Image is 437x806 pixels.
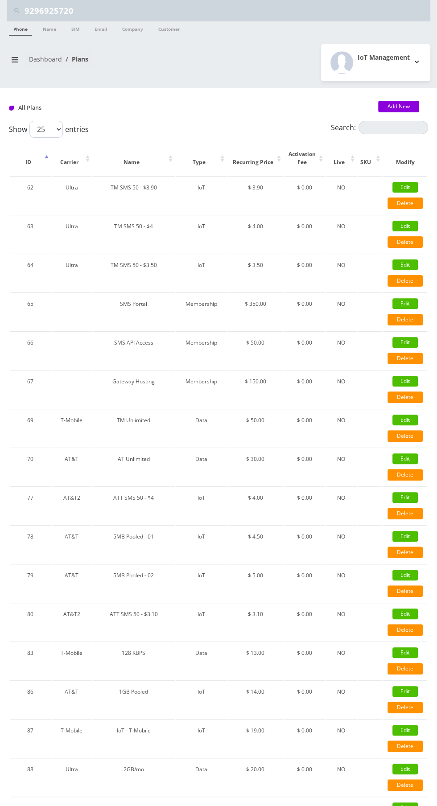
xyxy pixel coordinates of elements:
[93,642,175,679] td: 128 KBPS
[284,370,325,408] td: $ 0.00
[10,215,51,253] td: 63
[358,54,410,62] h2: IoT Management
[326,642,357,679] td: NO
[392,259,418,270] a: Edit
[388,391,423,403] a: Delete
[93,525,175,563] td: 5MB Pooled - 01
[392,686,418,697] a: Edit
[25,2,428,19] input: Search Teltik
[227,370,283,408] td: $ 150.00
[388,430,423,442] a: Delete
[227,254,283,292] td: $ 3.50
[52,448,92,485] td: AT&T
[52,141,92,175] th: Carrier: activate to sort column ascending
[392,609,418,619] a: Edit
[227,486,283,524] td: $ 4.00
[388,663,423,674] a: Delete
[29,55,62,63] a: Dashboard
[284,254,325,292] td: $ 0.00
[90,21,111,35] a: Email
[326,254,357,292] td: NO
[176,680,227,718] td: IoT
[392,221,418,231] a: Edit
[9,121,89,138] label: Show entries
[227,680,283,718] td: $ 14.00
[383,141,427,175] th: Modify
[176,486,227,524] td: IoT
[52,486,92,524] td: AT&T2
[10,176,51,214] td: 62
[392,337,418,348] a: Edit
[388,197,423,209] a: Delete
[52,758,92,796] td: Ultra
[227,719,283,757] td: $ 19.00
[227,331,283,369] td: $ 50.00
[176,564,227,602] td: IoT
[10,486,51,524] td: 77
[52,680,92,718] td: AT&T
[10,448,51,485] td: 70
[176,215,227,253] td: IoT
[284,680,325,718] td: $ 0.00
[52,215,92,253] td: Ultra
[176,370,227,408] td: Membership
[10,409,51,447] td: 69
[227,603,283,641] td: $ 3.10
[10,370,51,408] td: 67
[227,409,283,447] td: $ 50.00
[392,298,418,309] a: Edit
[176,331,227,369] td: Membership
[284,176,325,214] td: $ 0.00
[52,176,92,214] td: Ultra
[388,585,423,597] a: Delete
[388,508,423,519] a: Delete
[227,292,283,330] td: $ 350.00
[326,486,357,524] td: NO
[93,564,175,602] td: 5MB Pooled - 02
[331,121,428,134] label: Search:
[326,176,357,214] td: NO
[326,215,357,253] td: NO
[284,141,325,175] th: Activation Fee: activate to sort column ascending
[176,719,227,757] td: IoT
[93,486,175,524] td: ATT SMS 50 - $4
[118,21,148,35] a: Company
[392,182,418,193] a: Edit
[392,492,418,503] a: Edit
[10,292,51,330] td: 65
[52,254,92,292] td: Ultra
[93,215,175,253] td: TM SMS 50 - $4
[93,141,175,175] th: Name: activate to sort column ascending
[326,409,357,447] td: NO
[326,331,357,369] td: NO
[359,121,428,134] input: Search:
[358,141,382,175] th: SKU: activate to sort column ascending
[284,719,325,757] td: $ 0.00
[52,603,92,641] td: AT&T2
[227,176,283,214] td: $ 3.90
[326,564,357,602] td: NO
[326,292,357,330] td: NO
[93,448,175,485] td: AT Unlimited
[388,314,423,325] a: Delete
[176,176,227,214] td: IoT
[176,642,227,679] td: Data
[52,409,92,447] td: T-Mobile
[29,121,63,138] select: Showentries
[227,141,283,175] th: Recurring Price: activate to sort column ascending
[326,448,357,485] td: NO
[284,564,325,602] td: $ 0.00
[392,647,418,658] a: Edit
[392,453,418,464] a: Edit
[52,642,92,679] td: T-Mobile
[7,50,212,75] nav: breadcrumb
[388,779,423,791] a: Delete
[321,44,430,81] button: IoT Management
[93,758,175,796] td: 2GB/mo
[326,603,357,641] td: NO
[284,758,325,796] td: $ 0.00
[10,525,51,563] td: 78
[388,275,423,287] a: Delete
[388,236,423,248] a: Delete
[388,702,423,713] a: Delete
